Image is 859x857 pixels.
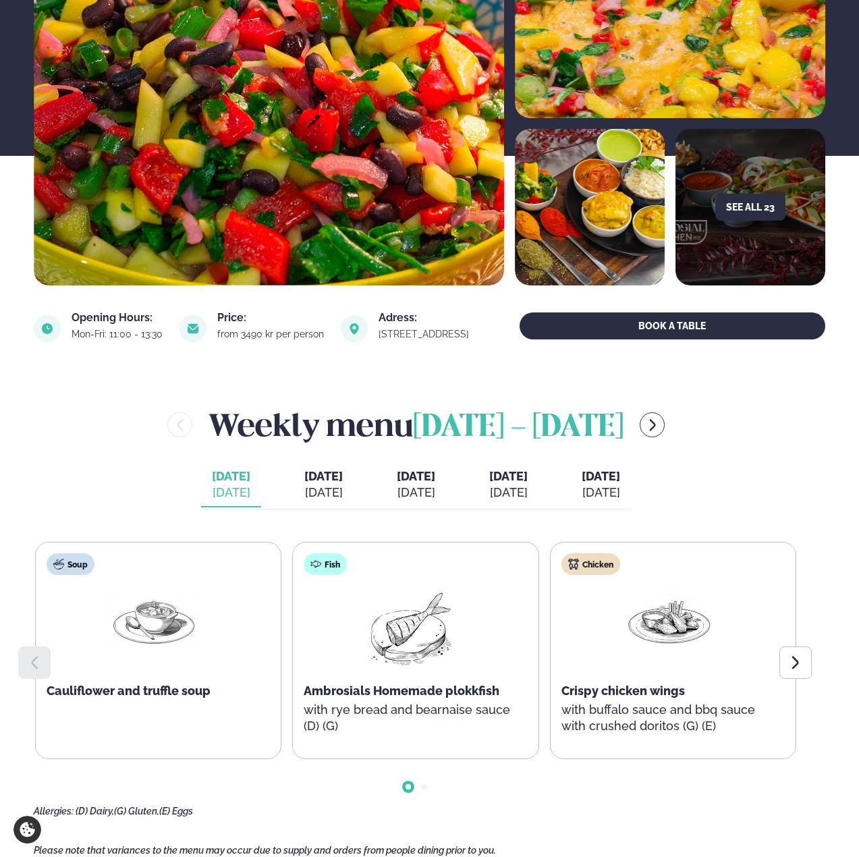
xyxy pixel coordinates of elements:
[304,485,343,501] div: [DATE]
[47,553,94,575] div: Soup
[568,559,579,570] img: chicken.svg
[76,806,114,817] span: (D) Dairy,
[715,194,785,221] button: See all 23
[561,553,620,575] div: Chicken
[413,413,624,443] span: [DATE] - [DATE]
[397,485,435,501] div: [DATE]
[304,469,343,483] span: [DATE]
[571,463,631,507] button: [DATE] [DATE]
[386,463,446,507] button: [DATE] [DATE]
[310,559,321,570] img: fish.svg
[167,412,192,437] button: menu-btn-left
[406,784,411,790] span: Go to slide 1
[520,312,825,339] button: BOOK A TABLE
[179,315,206,342] img: image alt
[489,485,528,501] div: [DATE]
[72,312,165,323] div: Opening Hours:
[212,468,250,485] span: [DATE]
[422,784,427,790] span: Go to slide 2
[478,463,538,507] button: [DATE] [DATE]
[582,469,620,483] span: [DATE]
[379,312,472,323] div: Adress:
[640,412,665,437] button: menu-btn-right
[114,806,159,817] span: (G) Gluten,
[34,315,61,342] img: image alt
[515,129,665,285] img: image alt
[47,684,211,698] span: Cauliflower and truffle soup
[212,485,250,501] div: [DATE]
[34,806,74,817] span: Allergies:
[201,463,261,507] button: [DATE] [DATE]
[582,485,620,501] div: [DATE]
[217,312,327,323] div: Price:
[489,469,528,483] span: [DATE]
[159,806,193,817] span: (E) Eggs
[304,684,499,698] span: Ambrosials Homemade plokkfish
[53,559,64,570] img: soup.svg
[561,684,685,698] span: Crispy chicken wings
[379,326,472,342] a: link
[209,403,624,447] h2: Weekly menu
[397,469,435,483] span: [DATE]
[34,845,496,856] span: Please note that variances to the menu may occur due to supply and orders from people dining prio...
[13,816,41,844] a: Cookie settings
[111,586,197,648] img: Soup.png
[304,702,518,734] p: with rye bread and bearnaise sauce (D) (G)
[368,586,454,672] img: fish.png
[72,329,165,339] div: Mon-Fri: 11:00 - 13:30
[341,315,368,342] img: image alt
[217,329,327,339] div: from 3490 kr per person
[561,702,776,734] p: with buffalo sauce and bbq sauce with crushed doritos (G) (E)
[626,586,712,649] img: Chicken-wings-legs.png
[304,553,347,575] div: Fish
[294,463,354,507] button: [DATE] [DATE]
